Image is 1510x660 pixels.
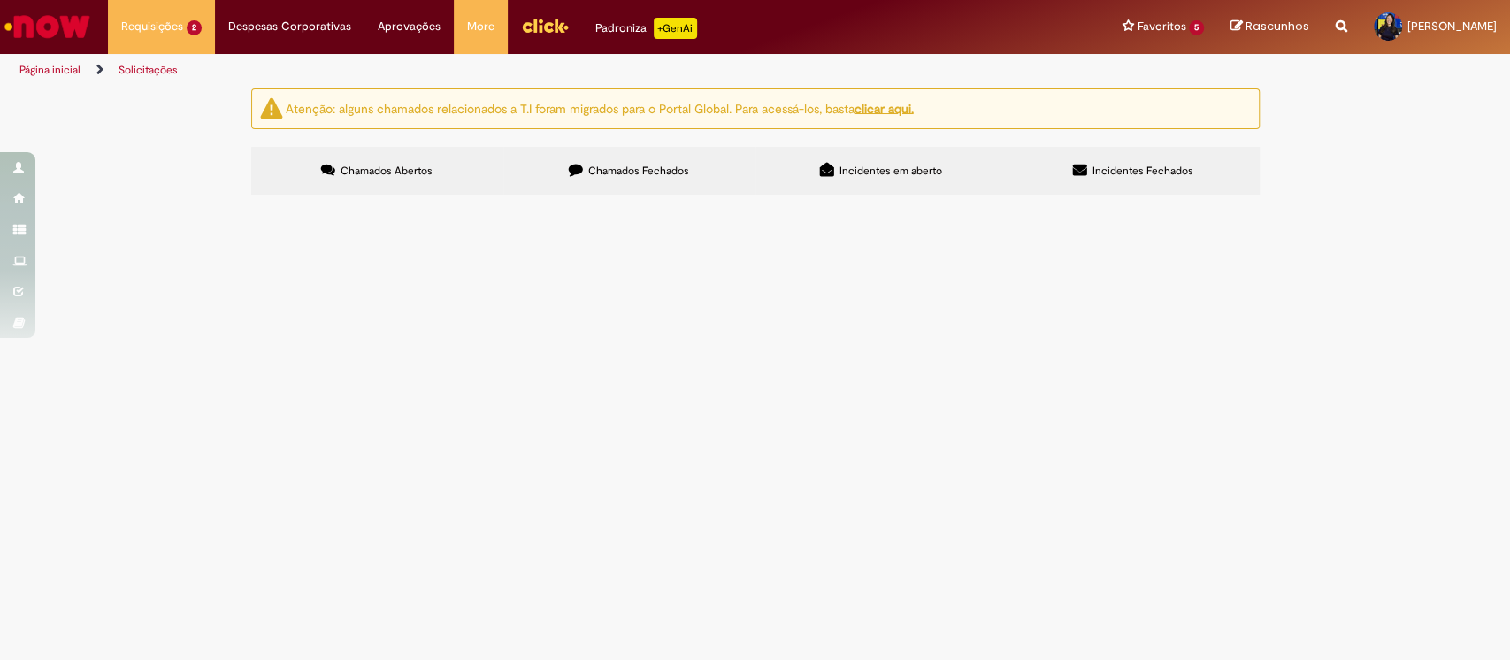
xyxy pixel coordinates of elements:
[1137,18,1185,35] span: Favoritos
[341,164,433,178] span: Chamados Abertos
[1230,19,1309,35] a: Rascunhos
[286,100,914,116] ng-bind-html: Atenção: alguns chamados relacionados a T.I foram migrados para o Portal Global. Para acessá-los,...
[121,18,183,35] span: Requisições
[2,9,93,44] img: ServiceNow
[595,18,697,39] div: Padroniza
[588,164,689,178] span: Chamados Fechados
[1407,19,1497,34] span: [PERSON_NAME]
[119,63,178,77] a: Solicitações
[521,12,569,39] img: click_logo_yellow_360x200.png
[1246,18,1309,35] span: Rascunhos
[187,20,202,35] span: 2
[13,54,993,87] ul: Trilhas de página
[228,18,351,35] span: Despesas Corporativas
[1092,164,1193,178] span: Incidentes Fechados
[1189,20,1204,35] span: 5
[19,63,80,77] a: Página inicial
[467,18,494,35] span: More
[855,100,914,116] a: clicar aqui.
[654,18,697,39] p: +GenAi
[839,164,942,178] span: Incidentes em aberto
[378,18,441,35] span: Aprovações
